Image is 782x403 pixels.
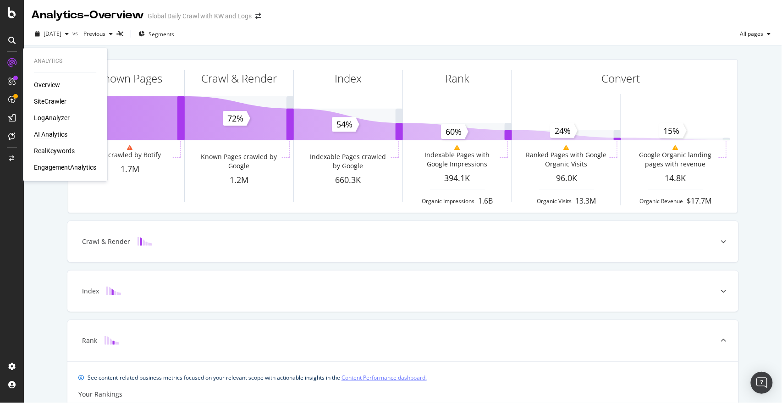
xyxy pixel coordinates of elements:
button: All pages [737,27,775,41]
a: SiteCrawler [34,97,66,106]
div: 394.1K [403,172,512,184]
img: block-icon [138,237,152,246]
div: Analytics [34,57,96,65]
div: Indexable Pages crawled by Google [307,152,389,171]
div: See content-related business metrics focused on your relevant scope with actionable insights in the [88,373,427,382]
span: Segments [149,30,174,38]
div: Index [335,71,362,86]
a: RealKeywords [34,146,75,155]
img: block-icon [105,336,119,345]
div: 1.2M [185,174,293,186]
span: Previous [80,30,105,38]
div: Your Rankings [78,390,122,399]
div: Global Daily Crawl with KW and Logs [148,11,252,21]
a: LogAnalyzer [34,113,70,122]
span: 2025 Oct. 7th [44,30,61,38]
div: Rank [445,71,469,86]
div: 1.6B [478,196,493,206]
a: Overview [34,80,60,89]
button: Segments [135,27,178,41]
div: Rank [82,336,97,345]
div: Known Pages crawled by Google [198,152,280,171]
a: AI Analytics [34,130,67,139]
div: Analytics - Overview [31,7,144,23]
a: EngagementAnalytics [34,163,96,172]
div: Crawl & Render [82,237,130,246]
a: Content Performance dashboard. [341,373,427,382]
div: Index [82,287,99,296]
span: All pages [737,30,764,38]
div: info banner [78,373,727,382]
div: Known Pages [98,71,163,86]
div: arrow-right-arrow-left [255,13,261,19]
div: Indexable Pages with Google Impressions [416,150,498,169]
div: Crawl & Render [201,71,277,86]
div: Pages crawled by Botify [88,150,161,160]
img: block-icon [106,287,121,295]
button: [DATE] [31,27,72,41]
button: Previous [80,27,116,41]
div: Organic Impressions [422,197,474,205]
span: vs [72,29,80,37]
div: 660.3K [294,174,402,186]
div: Open Intercom Messenger [751,372,773,394]
div: 1.7M [76,163,184,175]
